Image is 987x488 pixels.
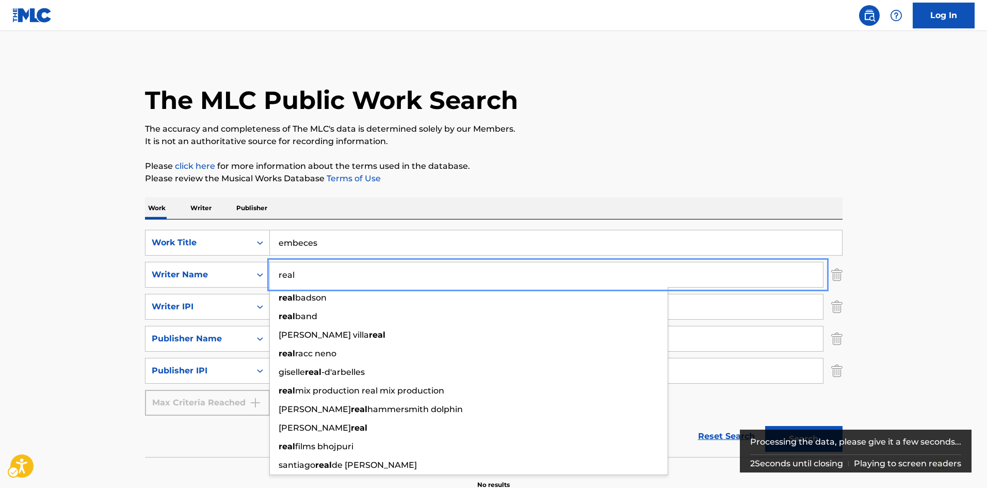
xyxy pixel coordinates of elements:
[175,161,215,171] a: Music industry terminology | mechanical licensing collective
[152,237,245,249] div: Work Title
[295,293,327,303] span: badson
[831,358,843,384] img: Delete Criterion
[145,172,843,185] p: Please review the Musical Works Database
[279,311,295,321] strong: real
[890,9,902,22] img: help
[863,9,876,22] img: search
[270,262,823,287] input: Search...
[270,230,842,255] input: Search...
[279,442,295,451] strong: real
[251,230,269,255] div: On
[295,349,336,358] span: racc neno
[145,135,843,148] p: It is not an authoritative source for recording information.
[12,8,52,23] img: MLC Logo
[279,423,351,433] span: [PERSON_NAME]
[831,326,843,352] img: Delete Criterion
[765,426,843,452] button: Search
[750,430,962,454] div: Processing the data, please give it a few seconds...
[279,404,351,414] span: [PERSON_NAME]
[279,460,315,470] span: santiago
[351,404,367,414] strong: real
[351,423,367,433] strong: real
[279,386,295,396] strong: real
[325,174,381,183] a: Terms of Use
[152,365,245,377] div: Publisher IPI
[279,330,369,340] span: [PERSON_NAME] villa
[831,262,843,288] img: Delete Criterion
[152,269,245,281] div: Writer Name
[913,3,975,28] a: Log In
[369,330,385,340] strong: real
[233,197,270,219] p: Publisher
[367,404,463,414] span: hammersmith dolphin
[295,442,353,451] span: films bhojpuri
[305,367,321,377] strong: real
[831,294,843,320] img: Delete Criterion
[145,85,518,116] h1: The MLC Public Work Search
[145,160,843,172] p: Please for more information about the terms used in the database.
[152,301,245,313] div: Writer IPI
[295,386,444,396] span: mix production real mix production
[321,367,365,377] span: -d'arbelles
[145,230,843,457] form: Search Form
[295,311,317,321] span: band
[315,460,332,470] strong: real
[152,333,245,345] div: Publisher Name
[332,460,417,470] span: de [PERSON_NAME]
[187,197,215,219] p: Writer
[750,459,755,468] span: 2
[279,293,295,303] strong: real
[279,367,305,377] span: giselle
[145,197,169,219] p: Work
[693,425,760,448] a: Reset Search
[279,349,295,358] strong: real
[145,123,843,135] p: The accuracy and completeness of The MLC's data is determined solely by our Members.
